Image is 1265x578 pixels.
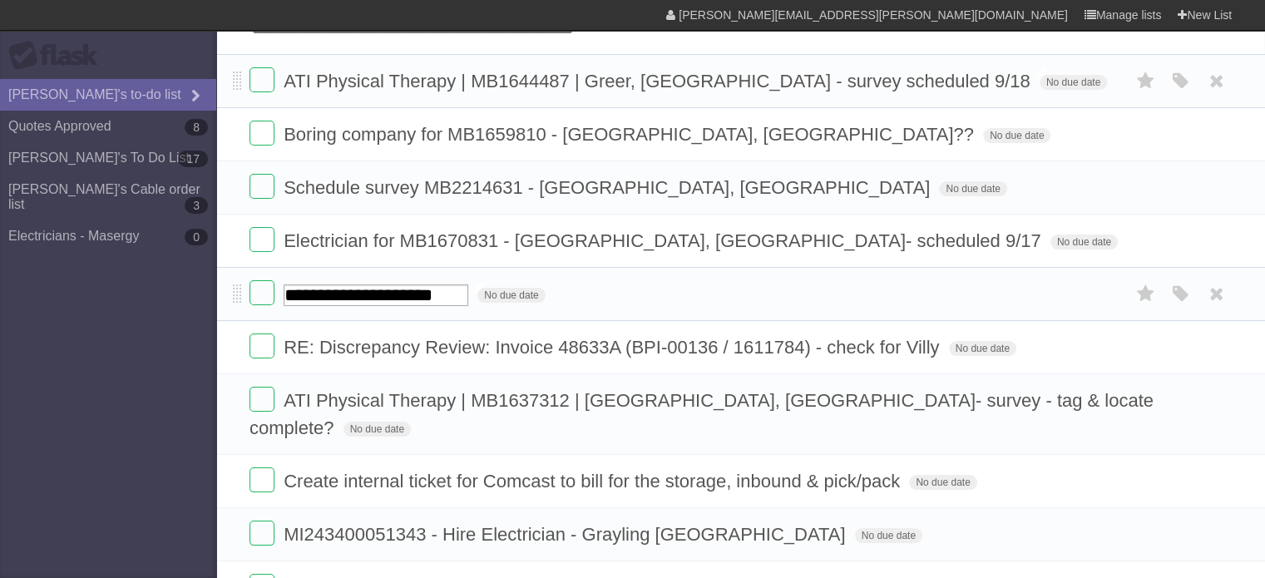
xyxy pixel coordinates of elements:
[8,41,108,71] div: Flask
[477,288,545,303] span: No due date
[855,528,922,543] span: No due date
[250,467,274,492] label: Done
[909,475,976,490] span: No due date
[250,174,274,199] label: Done
[1040,75,1107,90] span: No due date
[185,197,208,214] b: 3
[284,230,1045,251] span: Electrician for MB1670831 - [GEOGRAPHIC_DATA], [GEOGRAPHIC_DATA]- scheduled 9/17
[250,521,274,546] label: Done
[1130,67,1162,95] label: Star task
[250,121,274,146] label: Done
[284,471,904,492] span: Create internal ticket for Comcast to bill for the storage, inbound & pick/pack
[949,341,1016,356] span: No due date
[939,181,1006,196] span: No due date
[284,524,849,545] span: MI243400051343 - Hire Electrician - Grayling [GEOGRAPHIC_DATA]
[185,119,208,136] b: 8
[178,151,208,167] b: 17
[185,229,208,245] b: 0
[343,422,411,437] span: No due date
[284,177,934,198] span: Schedule survey MB2214631 - [GEOGRAPHIC_DATA], [GEOGRAPHIC_DATA]
[1130,280,1162,308] label: Star task
[284,71,1035,91] span: ATI Physical Therapy | MB1644487 | Greer, [GEOGRAPHIC_DATA] - survey scheduled 9/18
[983,128,1050,143] span: No due date
[250,387,274,412] label: Done
[284,124,978,145] span: Boring company for MB1659810 - [GEOGRAPHIC_DATA], [GEOGRAPHIC_DATA]??
[250,227,274,252] label: Done
[250,280,274,305] label: Done
[250,390,1154,438] span: ATI Physical Therapy | MB1637312 | [GEOGRAPHIC_DATA], [GEOGRAPHIC_DATA]- survey - tag & locate co...
[1050,235,1118,249] span: No due date
[284,337,943,358] span: RE: Discrepancy Review: Invoice 48633A (BPI-00136 / 1611784) - check for Villy
[250,333,274,358] label: Done
[250,67,274,92] label: Done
